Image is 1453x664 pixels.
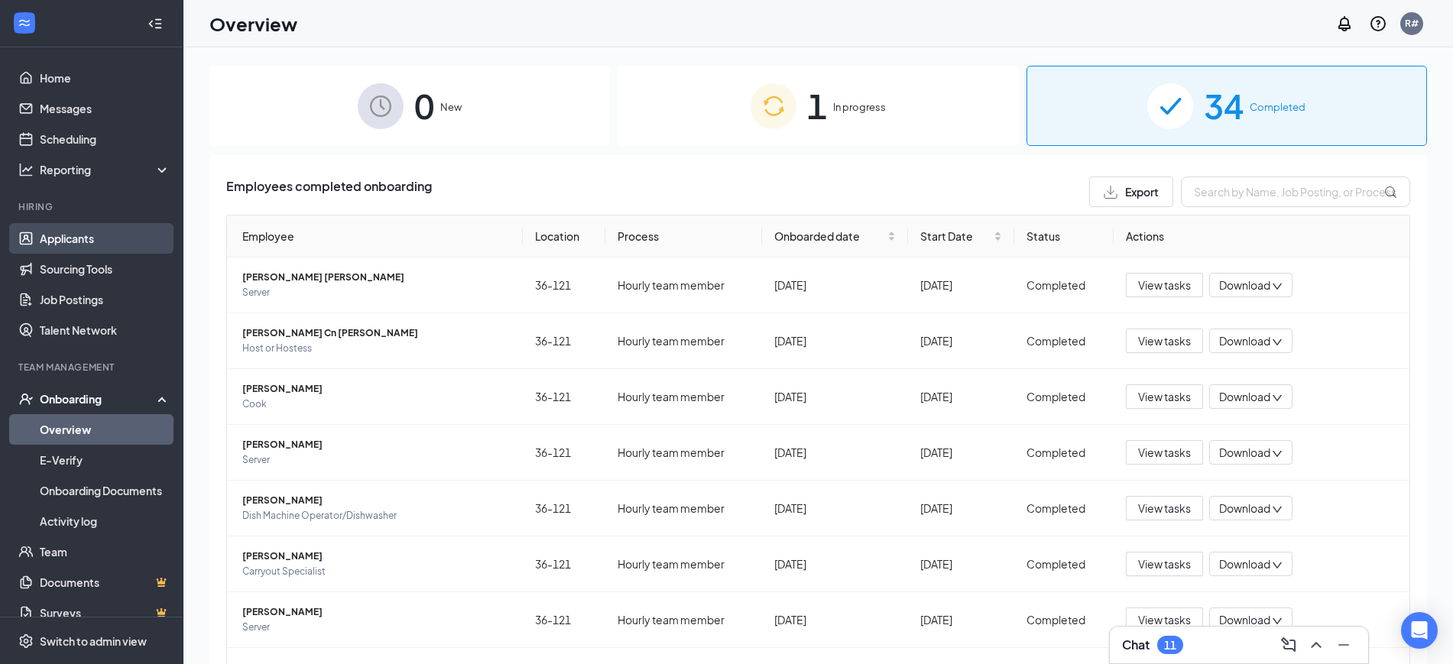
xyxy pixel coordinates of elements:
div: Onboarding [40,391,157,406]
span: Host or Hostess [242,341,511,356]
span: down [1272,337,1283,348]
span: Download [1219,389,1270,405]
td: 36-121 [523,592,605,648]
span: down [1272,504,1283,515]
span: Download [1219,612,1270,628]
div: [DATE] [920,611,1002,628]
span: Server [242,620,511,635]
span: Export [1125,186,1159,197]
a: Activity log [40,506,170,536]
span: View tasks [1138,388,1191,405]
span: Dish Machine Operator/Dishwasher [242,508,511,523]
a: E-Verify [40,445,170,475]
button: Export [1089,177,1173,207]
th: Employee [227,215,523,258]
a: Messages [40,93,170,124]
span: down [1272,281,1283,292]
div: Completed [1027,611,1102,628]
a: DocumentsCrown [40,567,170,598]
h3: Chat [1122,636,1150,653]
td: 36-121 [523,425,605,481]
div: Completed [1027,555,1102,572]
span: Download [1219,277,1270,293]
td: 36-121 [523,536,605,592]
span: Carryout Specialist [242,564,511,579]
a: Home [40,63,170,93]
span: down [1272,393,1283,403]
span: View tasks [1138,555,1191,572]
div: [DATE] [774,500,895,517]
button: View tasks [1126,329,1203,353]
a: Sourcing Tools [40,254,170,284]
svg: Analysis [18,162,34,177]
span: In progress [833,99,886,115]
span: Onboarded date [774,228,884,245]
th: Location [523,215,605,258]
a: Overview [40,414,170,445]
td: 36-121 [523,258,605,313]
svg: Notifications [1335,15,1354,33]
button: View tasks [1126,384,1203,409]
th: Actions [1114,215,1409,258]
a: Applicants [40,223,170,254]
span: Server [242,285,511,300]
span: Download [1219,445,1270,461]
input: Search by Name, Job Posting, or Process [1181,177,1410,207]
a: Onboarding Documents [40,475,170,506]
h1: Overview [209,11,297,37]
svg: ChevronUp [1307,636,1325,654]
td: Hourly team member [605,481,763,536]
th: Start Date [908,215,1014,258]
div: R# [1405,17,1419,30]
div: [DATE] [920,277,1002,293]
div: Completed [1027,500,1102,517]
button: View tasks [1126,440,1203,465]
th: Status [1014,215,1114,258]
button: View tasks [1126,273,1203,297]
span: Completed [1250,99,1305,115]
span: Server [242,452,511,468]
span: Start Date [920,228,991,245]
div: [DATE] [920,388,1002,405]
span: 0 [414,79,434,132]
td: Hourly team member [605,536,763,592]
div: 11 [1164,639,1176,652]
span: [PERSON_NAME] [242,549,511,564]
span: Employees completed onboarding [226,177,432,207]
a: Team [40,536,170,567]
div: Completed [1027,332,1102,349]
div: Completed [1027,277,1102,293]
th: Onboarded date [762,215,907,258]
div: [DATE] [920,332,1002,349]
span: [PERSON_NAME] [242,604,511,620]
span: View tasks [1138,444,1191,461]
a: SurveysCrown [40,598,170,628]
a: Talent Network [40,315,170,345]
div: [DATE] [774,332,895,349]
span: Download [1219,556,1270,572]
span: 1 [807,79,827,132]
div: [DATE] [920,500,1002,517]
div: Completed [1027,444,1102,461]
div: [DATE] [920,555,1002,572]
button: View tasks [1126,496,1203,520]
svg: Minimize [1335,636,1353,654]
span: [PERSON_NAME] [242,437,511,452]
svg: UserCheck [18,391,34,406]
td: Hourly team member [605,258,763,313]
button: ChevronUp [1304,633,1328,657]
span: New [440,99,462,115]
span: [PERSON_NAME] [242,493,511,508]
div: Open Intercom Messenger [1401,612,1438,649]
div: [DATE] [774,388,895,405]
td: 36-121 [523,369,605,425]
svg: Collapse [148,16,163,31]
td: Hourly team member [605,592,763,648]
div: [DATE] [774,444,895,461]
div: Reporting [40,162,171,177]
button: View tasks [1126,552,1203,576]
button: ComposeMessage [1276,633,1301,657]
td: 36-121 [523,313,605,369]
svg: WorkstreamLogo [17,15,32,31]
span: down [1272,560,1283,571]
